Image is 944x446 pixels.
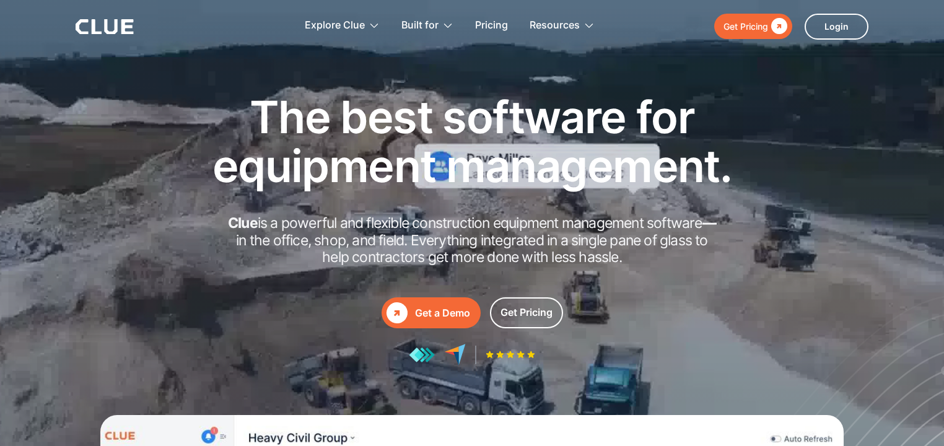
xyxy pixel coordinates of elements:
div: Resources [530,6,580,45]
div:  [387,302,408,323]
div: Get Pricing [500,305,553,320]
h2: is a powerful and flexible construction equipment management software in the office, shop, and fi... [224,215,720,266]
div: Built for [401,6,439,45]
strong: — [702,214,716,232]
div:  [768,19,787,34]
a: Pricing [475,6,508,45]
div: Get Pricing [723,19,768,34]
img: Five-star rating icon [486,351,535,359]
strong: Clue [228,214,258,232]
div: Resources [530,6,595,45]
a: Get Pricing [490,297,563,328]
div: Explore Clue [305,6,365,45]
div: Built for [401,6,453,45]
img: reviews at capterra [444,344,466,365]
div: Get a Demo [415,305,470,321]
a: Get Pricing [714,14,792,39]
h1: The best software for equipment management. [193,92,751,190]
a: Get a Demo [382,297,481,328]
img: reviews at getapp [409,347,435,363]
a: Login [805,14,868,40]
div: Explore Clue [305,6,380,45]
